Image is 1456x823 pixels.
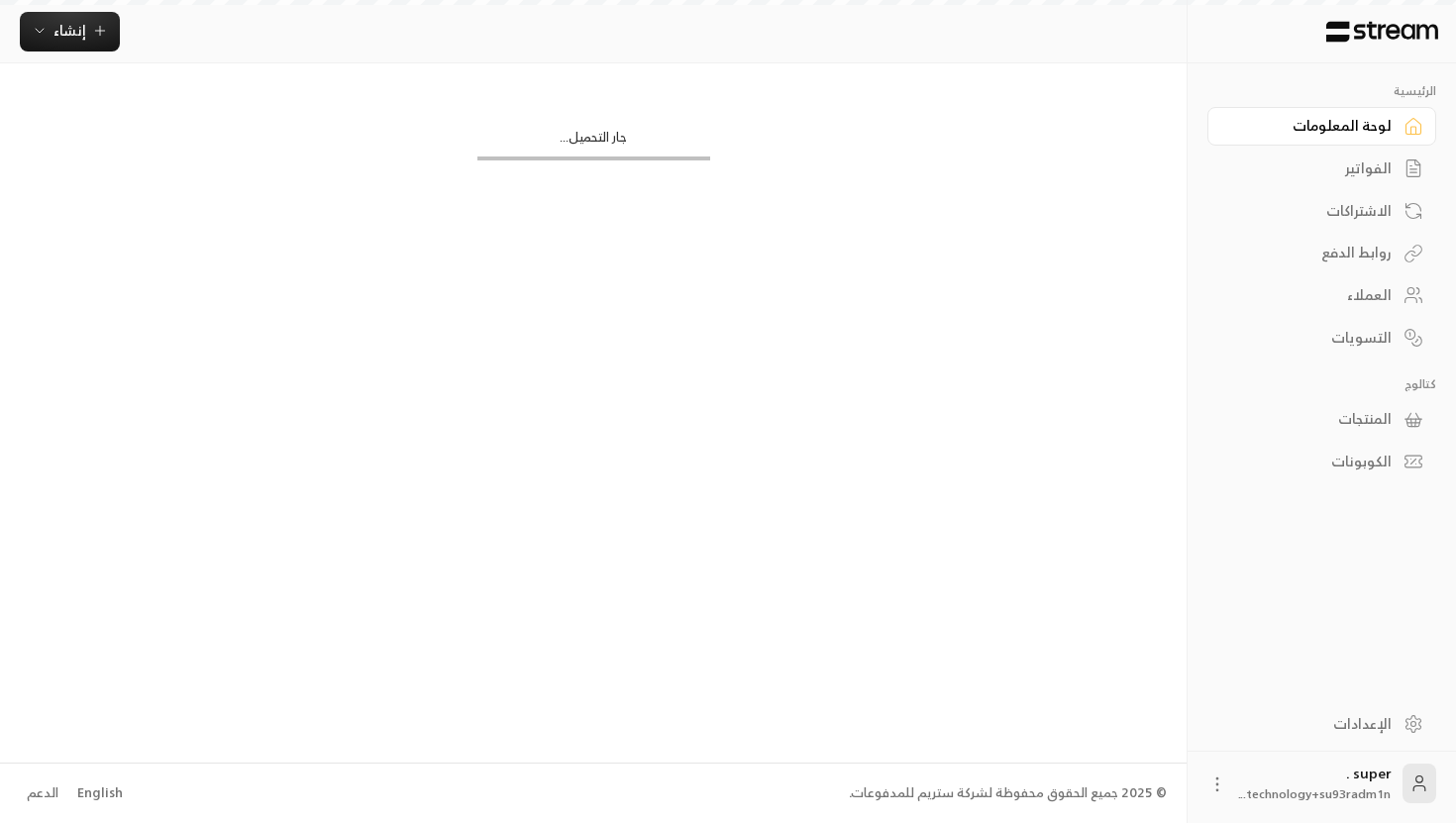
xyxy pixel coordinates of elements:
span: technology+su93radm1n... [1239,783,1391,804]
img: Logo [1324,21,1440,43]
a: الفواتير [1207,150,1436,188]
a: العملاء [1207,276,1436,315]
p: الرئيسية [1207,83,1436,99]
a: روابط الدفع [1207,234,1436,272]
a: الاشتراكات [1207,191,1436,230]
span: إنشاء [53,18,86,43]
div: الفواتير [1232,158,1392,178]
div: جار التحميل... [477,128,710,156]
div: المنتجات [1232,409,1392,429]
div: الكوبونات [1232,452,1392,471]
div: © 2025 جميع الحقوق محفوظة لشركة ستريم للمدفوعات. [849,783,1167,803]
a: الكوبونات [1207,443,1436,481]
div: الإعدادات [1232,714,1392,734]
button: إنشاء [20,12,120,51]
div: لوحة المعلومات [1232,116,1392,136]
a: لوحة المعلومات [1207,107,1436,146]
a: الإعدادات [1207,704,1436,743]
div: التسويات [1232,328,1392,348]
a: التسويات [1207,318,1436,357]
div: العملاء [1232,285,1392,305]
div: الاشتراكات [1232,201,1392,221]
a: المنتجات [1207,400,1436,439]
div: super . [1239,764,1391,803]
div: روابط الدفع [1232,243,1392,262]
div: English [77,783,123,803]
a: الدعم [20,775,64,811]
p: كتالوج [1207,376,1436,392]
